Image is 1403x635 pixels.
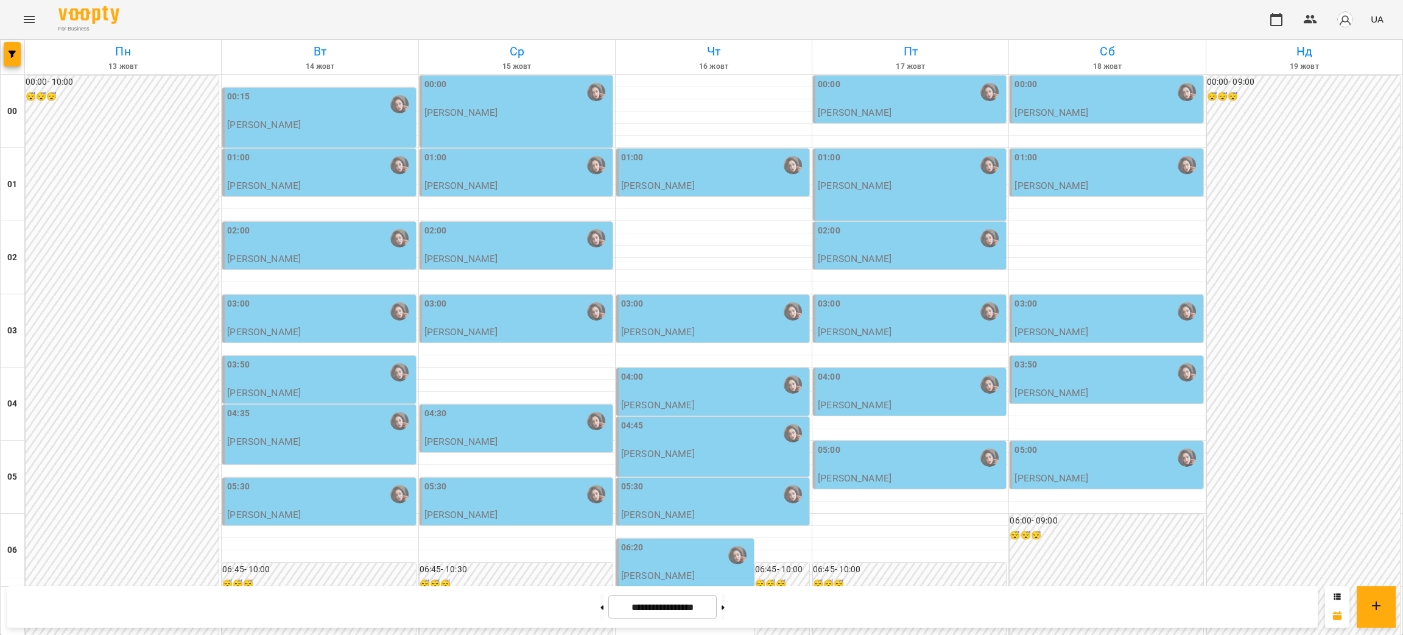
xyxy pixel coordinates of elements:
h6: 02 [7,251,17,264]
p: [PERSON_NAME] [227,119,301,130]
img: avatar_s.png [1337,11,1354,28]
label: 05:30 [424,480,447,494]
label: 04:45 [621,419,644,433]
h6: 00:00 - 09:00 [1207,76,1400,89]
p: [PERSON_NAME] [424,254,498,264]
p: [PERSON_NAME] [1014,107,1088,118]
label: 03:50 [1014,358,1037,372]
img: Гусак Олена Армаїсівна \МА укр .рос\ШЧ укр .рос\\ https://us06web.zoom.us/j/83079612343 [784,302,802,321]
img: Гусак Олена Армаїсівна \МА укр .рос\ШЧ укр .рос\\ https://us06web.zoom.us/j/83079612343 [390,412,409,430]
label: 00:00 [1014,78,1037,91]
label: 01:00 [1014,151,1037,165]
label: 00:15 [227,90,250,104]
h6: 01 [7,178,17,191]
div: Гусак Олена Армаїсівна \МА укр .рос\ШЧ укр .рос\\ https://us06web.zoom.us/j/83079612343 [1178,363,1196,381]
h6: 14 жовт [223,61,416,73]
button: Menu [15,5,44,34]
img: Гусак Олена Армаїсівна \МА укр .рос\ШЧ укр .рос\\ https://us06web.zoom.us/j/83079612343 [784,375,802,394]
h6: 😴😴😴 [755,578,809,591]
label: 03:00 [227,297,250,311]
label: 05:30 [621,480,644,494]
p: [PERSON_NAME] [818,400,891,410]
p: [PERSON_NAME] [818,254,891,264]
h6: 05 [7,470,17,484]
p: [PERSON_NAME] [621,449,695,459]
img: Гусак Олена Армаїсівна \МА укр .рос\ШЧ укр .рос\\ https://us06web.zoom.us/j/83079612343 [1178,83,1196,101]
label: 03:00 [621,297,644,311]
img: Voopty Logo [58,6,119,24]
p: [PERSON_NAME] [818,107,891,118]
img: Гусак Олена Армаїсівна \МА укр .рос\ШЧ укр .рос\\ https://us06web.zoom.us/j/83079612343 [390,156,409,174]
p: [PERSON_NAME] [1014,327,1088,337]
div: Гусак Олена Армаїсівна \МА укр .рос\ШЧ укр .рос\\ https://us06web.zoom.us/j/83079612343 [1178,449,1196,467]
p: [PERSON_NAME] [227,180,301,191]
p: [PERSON_NAME] [424,436,498,447]
img: Гусак Олена Армаїсівна \МА укр .рос\ШЧ укр .рос\\ https://us06web.zoom.us/j/83079612343 [980,83,999,101]
button: UA [1366,8,1388,30]
img: Гусак Олена Армаїсівна \МА укр .рос\ШЧ укр .рос\\ https://us06web.zoom.us/j/83079612343 [587,156,605,174]
p: [PERSON_NAME] [621,570,695,581]
h6: Вт [223,42,416,61]
p: [PERSON_NAME] [621,400,695,410]
p: [PERSON_NAME] [227,509,301,520]
h6: 04 [7,397,17,411]
label: 05:00 [1014,444,1037,457]
h6: 15 жовт [421,61,613,73]
label: 02:00 [818,224,840,238]
img: Гусак Олена Армаїсівна \МА укр .рос\ШЧ укр .рос\\ https://us06web.zoom.us/j/83079612343 [980,449,999,467]
p: [PERSON_NAME] [621,509,695,520]
h6: 😴😴😴 [26,90,219,104]
img: Гусак Олена Армаїсівна \МА укр .рос\ШЧ укр .рос\\ https://us06web.zoom.us/j/83079612343 [587,83,605,101]
label: 01:00 [818,151,840,165]
img: Гусак Олена Армаїсівна \МА укр .рос\ШЧ укр .рос\\ https://us06web.zoom.us/j/83079612343 [980,156,999,174]
p: [PERSON_NAME] [227,327,301,337]
label: 00:00 [424,78,447,91]
img: Гусак Олена Армаїсівна \МА укр .рос\ШЧ укр .рос\\ https://us06web.zoom.us/j/83079612343 [587,302,605,321]
h6: 06:00 - 09:00 [1010,514,1203,528]
p: [PERSON_NAME] [818,180,891,191]
p: [PERSON_NAME] [1014,473,1088,483]
img: Гусак Олена Армаїсівна \МА укр .рос\ШЧ укр .рос\\ https://us06web.zoom.us/j/83079612343 [728,546,747,564]
div: Гусак Олена Армаїсівна \МА укр .рос\ШЧ укр .рос\\ https://us06web.zoom.us/j/83079612343 [784,156,802,174]
h6: 😴😴😴 [1010,529,1203,542]
p: [PERSON_NAME] [1014,180,1088,191]
p: [PERSON_NAME] [818,327,891,337]
img: Гусак Олена Армаїсівна \МА укр .рос\ШЧ укр .рос\\ https://us06web.zoom.us/j/83079612343 [980,229,999,247]
div: Гусак Олена Армаїсівна \МА укр .рос\ШЧ укр .рос\\ https://us06web.zoom.us/j/83079612343 [980,302,999,321]
h6: Ср [421,42,613,61]
span: For Business [58,25,119,33]
p: [PERSON_NAME] [227,254,301,264]
label: 04:00 [621,371,644,384]
p: [PERSON_NAME] [621,327,695,337]
img: Гусак Олена Армаїсівна \МА укр .рос\ШЧ укр .рос\\ https://us06web.zoom.us/j/83079612343 [1178,302,1196,321]
div: Гусак Олена Армаїсівна \МА укр .рос\ШЧ укр .рос\\ https://us06web.zoom.us/j/83079612343 [390,302,409,321]
p: [PERSON_NAME] [1014,388,1088,398]
h6: Сб [1011,42,1203,61]
h6: 18 жовт [1011,61,1203,73]
label: 03:00 [424,297,447,311]
h6: 😴😴😴 [420,578,613,591]
img: Гусак Олена Армаїсівна \МА укр .рос\ШЧ укр .рос\\ https://us06web.zoom.us/j/83079612343 [390,95,409,113]
img: Гусак Олена Армаїсівна \МА укр .рос\ШЧ укр .рос\\ https://us06web.zoom.us/j/83079612343 [390,485,409,503]
p: [PERSON_NAME] [818,473,891,483]
div: Гусак Олена Армаїсівна \МА укр .рос\ШЧ укр .рос\\ https://us06web.zoom.us/j/83079612343 [390,229,409,247]
img: Гусак Олена Армаїсівна \МА укр .рос\ШЧ укр .рос\\ https://us06web.zoom.us/j/83079612343 [980,375,999,394]
img: Гусак Олена Армаїсівна \МА укр .рос\ШЧ укр .рос\\ https://us06web.zoom.us/j/83079612343 [784,485,802,503]
h6: 00 [7,105,17,118]
h6: 06:45 - 10:30 [420,563,613,576]
h6: Чт [617,42,810,61]
img: Гусак Олена Армаїсівна \МА укр .рос\ШЧ укр .рос\\ https://us06web.zoom.us/j/83079612343 [587,229,605,247]
img: Гусак Олена Армаїсівна \МА укр .рос\ШЧ укр .рос\\ https://us06web.zoom.us/j/83079612343 [784,424,802,442]
div: Гусак Олена Армаїсівна \МА укр .рос\ШЧ укр .рос\\ https://us06web.zoom.us/j/83079612343 [587,412,605,430]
